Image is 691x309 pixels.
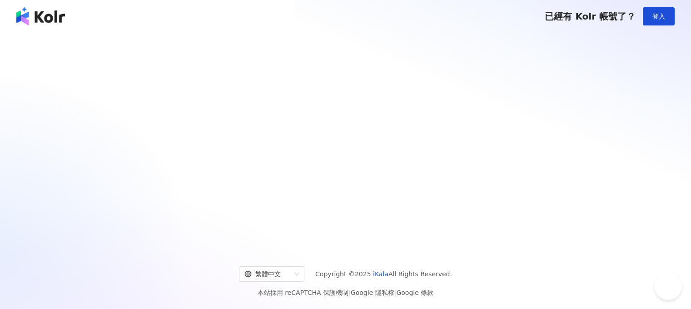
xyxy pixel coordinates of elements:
[643,7,675,25] button: 登入
[655,281,682,308] iframe: Toggle Customer Support
[348,289,351,296] span: |
[244,267,291,281] div: 繁體中文
[545,11,636,22] span: 已經有 Kolr 帳號了？
[315,269,452,279] span: Copyright © 2025 All Rights Reserved.
[258,287,433,298] span: 本站採用 reCAPTCHA 保護機制
[394,289,397,296] span: |
[373,270,388,278] a: iKala
[396,289,433,296] a: Google 條款
[16,7,65,25] img: logo
[351,289,394,296] a: Google 隱私權
[652,13,665,20] span: 登入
